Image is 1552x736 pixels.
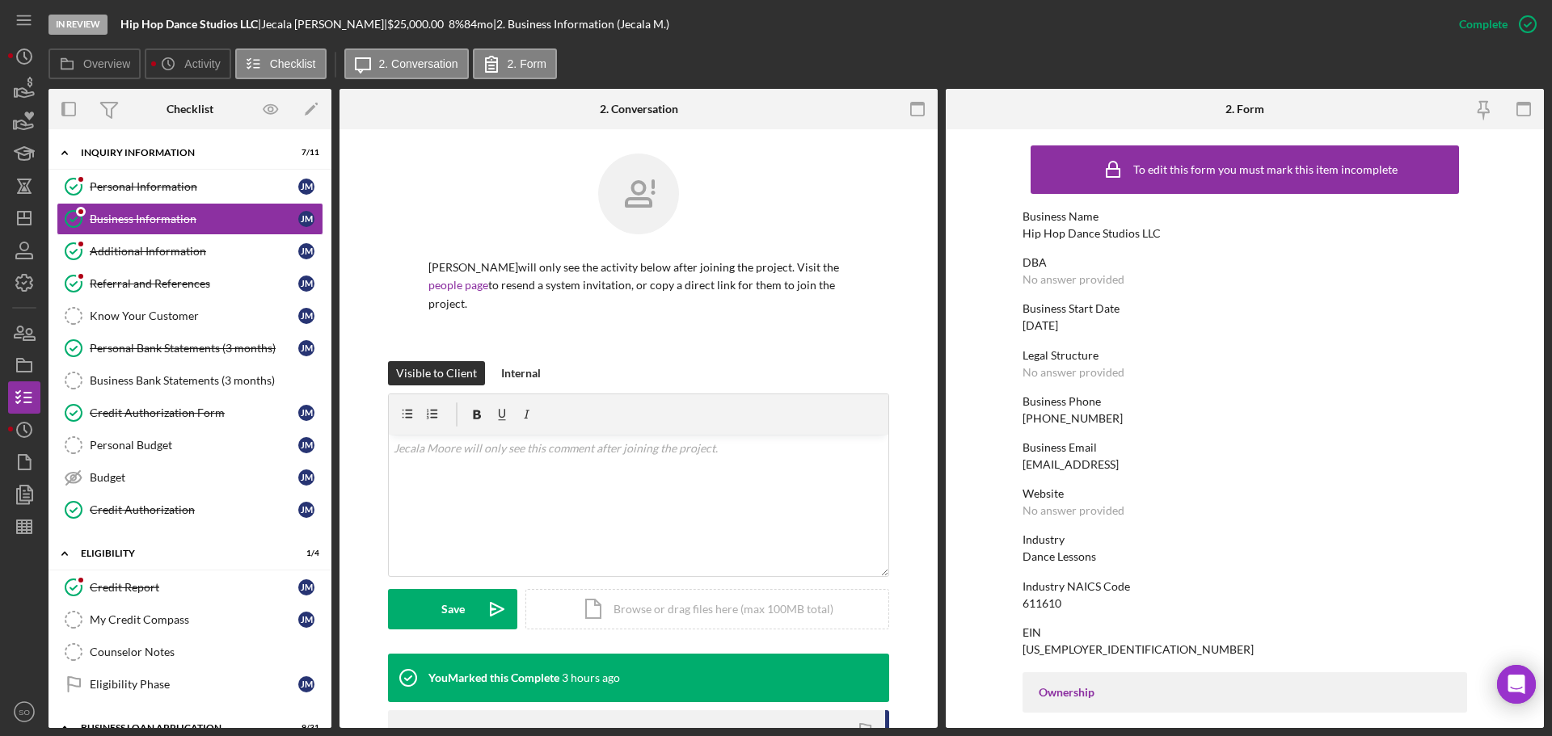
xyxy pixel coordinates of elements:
div: 8 % [449,18,464,31]
a: BudgetJM [57,461,323,494]
div: Business Bank Statements (3 months) [90,374,323,387]
div: Business Phone [1023,395,1467,408]
button: Checklist [235,48,327,79]
div: Business Email [1023,441,1467,454]
button: Visible to Client [388,361,485,385]
button: Save [388,589,517,629]
div: Eligibility Phase [90,678,298,691]
div: J M [298,340,314,356]
a: Personal BudgetJM [57,429,323,461]
div: 9 / 31 [290,723,319,733]
a: Know Your CustomerJM [57,300,323,332]
a: Credit ReportJM [57,571,323,604]
div: 2. Form [1225,103,1264,116]
div: J M [298,579,314,595]
div: To edit this form you must mark this item incomplete [1133,163,1398,176]
div: Personal Budget [90,439,298,452]
button: Internal [493,361,549,385]
div: J M [298,612,314,628]
div: J M [298,211,314,227]
div: J M [298,676,314,692]
label: Checklist [270,57,316,70]
div: Budget [90,471,298,484]
button: 2. Form [473,48,557,79]
div: Counselor Notes [90,646,323,658]
a: Counselor Notes [57,636,323,668]
time: 2025-09-02 14:42 [562,671,620,684]
div: Complete [1459,8,1508,40]
div: Checklist [167,103,213,116]
div: Business Start Date [1023,302,1467,315]
div: BUSINESS LOAN APPLICATION [81,723,279,733]
div: J M [298,405,314,421]
button: Activity [145,48,230,79]
div: Visible to Client [396,361,477,385]
div: Ownership [1039,686,1451,699]
div: $25,000.00 [387,18,449,31]
button: Complete [1443,8,1544,40]
p: [PERSON_NAME] will only see the activity below after joining the project. Visit the to resend a s... [428,259,849,313]
div: Legal Structure [1023,349,1467,362]
div: Credit Authorization [90,503,298,516]
div: ELIGIBILITY [81,549,279,558]
div: Save [441,589,465,629]
div: J M [298,469,314,486]
a: My Credit CompassJM [57,604,323,636]
button: SO [8,696,40,728]
a: Additional InformationJM [57,235,323,267]
div: Credit Report [90,581,298,594]
div: INQUIRY INFORMATION [81,148,279,158]
div: Personal Bank Statements (3 months) [90,342,298,355]
div: Industry [1023,533,1467,546]
div: 2. Conversation [600,103,678,116]
div: | 2. Business Information (Jecala M.) [493,18,669,31]
div: J M [298,437,314,453]
div: | [120,18,261,31]
a: Eligibility PhaseJM [57,668,323,700]
button: 2. Conversation [344,48,469,79]
div: Jecala [PERSON_NAME] | [261,18,387,31]
div: In Review [48,15,108,35]
a: Personal Bank Statements (3 months)JM [57,332,323,364]
div: Business Information [90,212,298,225]
div: [US_EMPLOYER_IDENTIFICATION_NUMBER] [1023,643,1254,656]
div: Hip Hop Dance Studios LLC [1023,227,1161,240]
div: Personal Information [90,180,298,193]
label: 2. Form [508,57,546,70]
a: Credit AuthorizationJM [57,494,323,526]
div: J M [298,243,314,259]
div: Additional Information [90,245,298,258]
div: 611610 [1023,597,1061,610]
a: Business InformationJM [57,203,323,235]
div: EIN [1023,626,1467,639]
a: people page [428,278,488,292]
div: J M [298,275,314,292]
div: No answer provided [1023,366,1124,379]
div: Industry NAICS Code [1023,580,1467,593]
div: 1 / 4 [290,549,319,558]
label: Overview [83,57,130,70]
a: Credit Authorization FormJM [57,397,323,429]
a: Referral and ReferencesJM [57,267,323,300]
a: Business Bank Statements (3 months) [57,364,323,397]
div: No answer provided [1023,273,1124,286]
div: Dance Lessons [1023,550,1096,563]
div: J M [298,502,314,518]
div: DBA [1023,256,1467,269]
div: Business Name [1023,210,1467,223]
div: Know Your Customer [90,309,298,322]
div: My Credit Compass [90,613,298,626]
a: Personal InformationJM [57,170,323,203]
b: Hip Hop Dance Studios LLC [120,17,258,31]
div: [EMAIL_ADDRESS] [1023,458,1119,471]
div: J M [298,179,314,195]
div: Website [1023,487,1467,500]
div: 7 / 11 [290,148,319,158]
text: SO [19,708,30,717]
div: Internal [501,361,541,385]
div: Credit Authorization Form [90,406,298,419]
div: No answer provided [1023,504,1124,517]
div: Referral and References [90,277,298,290]
div: [DATE] [1023,319,1058,332]
div: J M [298,308,314,324]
